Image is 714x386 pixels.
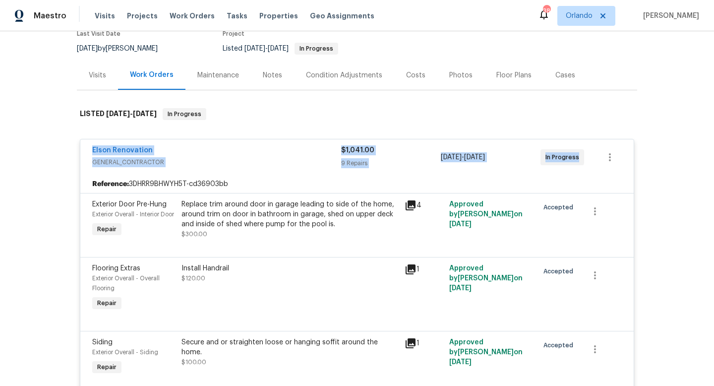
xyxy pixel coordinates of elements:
span: Exterior Overall - Interior Door [92,211,174,217]
span: Maestro [34,11,66,21]
span: In Progress [296,46,337,52]
span: - [244,45,289,52]
h6: LISTED [80,108,157,120]
div: Replace trim around door in garage leading to side of the home, around trim on door in bathroom i... [181,199,399,229]
div: Cases [555,70,575,80]
a: Elson Renovation [92,147,153,154]
span: [DATE] [464,154,485,161]
span: Approved by [PERSON_NAME] on [449,339,523,366]
span: Flooring Extras [92,265,140,272]
div: Secure and or straighten loose or hanging soffit around the home. [181,337,399,357]
span: Siding [92,339,113,346]
b: Reference: [92,179,129,189]
div: Photos [449,70,473,80]
div: 3DHRR9BHWYH5T-cd36903bb [80,175,634,193]
div: 38 [543,6,550,16]
div: 9 Repairs [341,158,441,168]
span: Orlando [566,11,593,21]
span: $300.00 [181,231,207,237]
div: 1 [405,263,443,275]
span: Properties [259,11,298,21]
span: [DATE] [441,154,462,161]
span: Project [223,31,244,37]
span: Accepted [543,266,577,276]
span: - [106,110,157,117]
span: GENERAL_CONTRACTOR [92,157,341,167]
span: [DATE] [133,110,157,117]
span: Approved by [PERSON_NAME] on [449,201,523,228]
div: Condition Adjustments [306,70,382,80]
span: [DATE] [77,45,98,52]
span: [DATE] [449,285,472,292]
span: Repair [93,224,120,234]
span: [DATE] [449,359,472,366]
span: In Progress [545,152,583,162]
div: Visits [89,70,106,80]
span: [DATE] [268,45,289,52]
span: Projects [127,11,158,21]
div: Install Handrail [181,263,399,273]
span: [DATE] [106,110,130,117]
span: Exterior Overall - Overall Flooring [92,275,160,291]
span: Visits [95,11,115,21]
div: Floor Plans [496,70,532,80]
div: Costs [406,70,425,80]
div: LISTED [DATE]-[DATE]In Progress [77,98,637,130]
span: Exterior Overall - Siding [92,349,158,355]
span: [PERSON_NAME] [639,11,699,21]
span: Accepted [543,340,577,350]
span: Last Visit Date [77,31,120,37]
span: Approved by [PERSON_NAME] on [449,265,523,292]
span: Accepted [543,202,577,212]
span: Listed [223,45,338,52]
span: - [441,152,485,162]
div: by [PERSON_NAME] [77,43,170,55]
span: $100.00 [181,359,206,365]
div: Maintenance [197,70,239,80]
span: $1,041.00 [341,147,374,154]
div: Work Orders [130,70,174,80]
span: Repair [93,362,120,372]
div: Notes [263,70,282,80]
span: [DATE] [244,45,265,52]
span: Work Orders [170,11,215,21]
div: 4 [405,199,443,211]
span: Tasks [227,12,247,19]
div: 1 [405,337,443,349]
span: $120.00 [181,275,205,281]
span: Exterior Door Pre-Hung [92,201,167,208]
span: Repair [93,298,120,308]
span: In Progress [164,109,205,119]
span: Geo Assignments [310,11,374,21]
span: [DATE] [449,221,472,228]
